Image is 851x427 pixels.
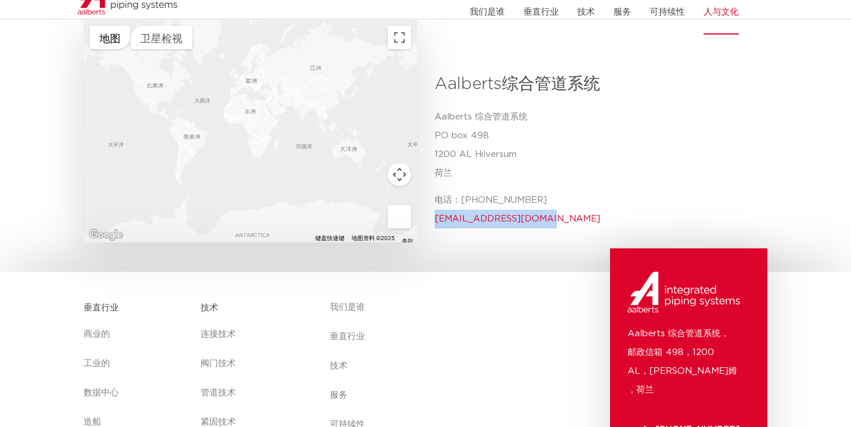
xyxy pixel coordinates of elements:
[140,32,182,45] font: 卫星检视
[201,388,236,397] font: 管道技术
[435,150,516,159] font: 1200 AL Hilversum
[201,303,218,312] font: 技术
[201,418,236,426] font: 紧固技术
[84,320,190,349] a: 商业的
[315,234,344,242] button: 键盘快速键
[201,330,236,339] font: 连接技术
[435,196,547,204] font: 电话：[PHONE_NUMBER]
[388,163,411,186] button: 地图摄影机控制项
[435,112,528,121] font: Aalberts 综合管道系统
[130,26,192,49] button: 显示卫星图
[84,388,119,397] font: 数据中心
[87,227,125,242] a: 在Google地图上开启该区域（开启新视窗）
[330,361,347,370] font: 技术
[388,26,411,49] button: 切换全萤幕检视
[87,227,125,242] img: 谷歌
[628,367,737,375] font: AL，[PERSON_NAME]姆
[330,303,365,312] font: 我们是谁
[84,359,110,368] font: 工业的
[84,418,101,426] font: 造船
[330,322,544,351] a: 垂直行业
[84,303,119,312] font: 垂直行业
[402,238,414,244] font: 条款
[201,349,306,378] a: 阀门技术
[628,329,729,338] font: Aalberts 综合管道系统，
[315,235,344,241] font: 键盘快速键
[523,8,559,16] font: 垂直行业
[84,378,190,408] a: 数据中心
[84,330,110,339] font: 商业的
[330,293,544,322] a: 我们是谁
[470,8,505,16] font: 我们是谁
[201,359,236,368] font: 阀门技术
[402,238,414,244] a: 条款（在新分页中开启）
[99,32,120,45] font: 地图
[388,205,411,228] button: 将衣夹人拖曳到地图上，即可开启街景服务
[650,8,685,16] font: 可持续性
[435,76,600,93] font: Aalberts综合管道系统
[628,385,654,394] font: ，荷兰
[330,351,544,381] a: 技术
[84,349,190,378] a: 工业的
[330,332,365,341] font: 垂直行业
[577,8,595,16] font: 技术
[201,378,306,408] a: 管道技术
[201,320,306,349] a: 连接技术
[435,131,489,140] font: PO box 498
[435,169,452,177] font: 荷兰
[435,214,600,223] a: [EMAIL_ADDRESS][DOMAIN_NAME]
[614,8,631,16] font: 服务
[330,391,347,399] font: 服务
[89,26,130,49] button: 显示街道地图
[704,8,739,16] font: 人与文化
[352,235,395,241] font: 地图资料 ©2025
[628,348,714,357] font: 邮政信箱 498，1200
[330,381,544,410] a: 服务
